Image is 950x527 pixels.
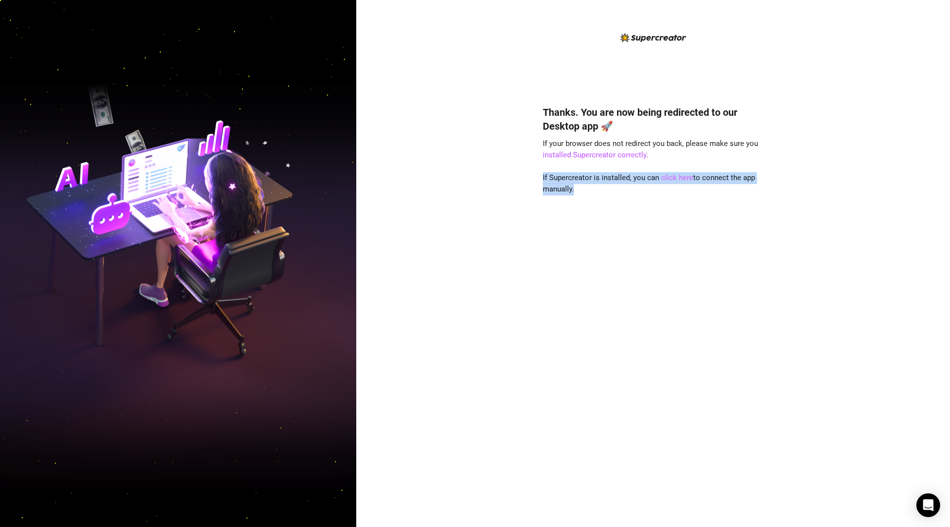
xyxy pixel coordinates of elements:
[916,493,940,517] div: Open Intercom Messenger
[620,33,686,42] img: logo-BBDzfeDw.svg
[543,139,758,160] span: If your browser does not redirect you back, please make sure you .
[661,173,693,182] a: click here
[543,150,646,159] a: installed Supercreator correctly
[543,173,755,194] span: If Supercreator is installed, you can to connect the app manually.
[543,105,763,133] h4: Thanks. You are now being redirected to our Desktop app 🚀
